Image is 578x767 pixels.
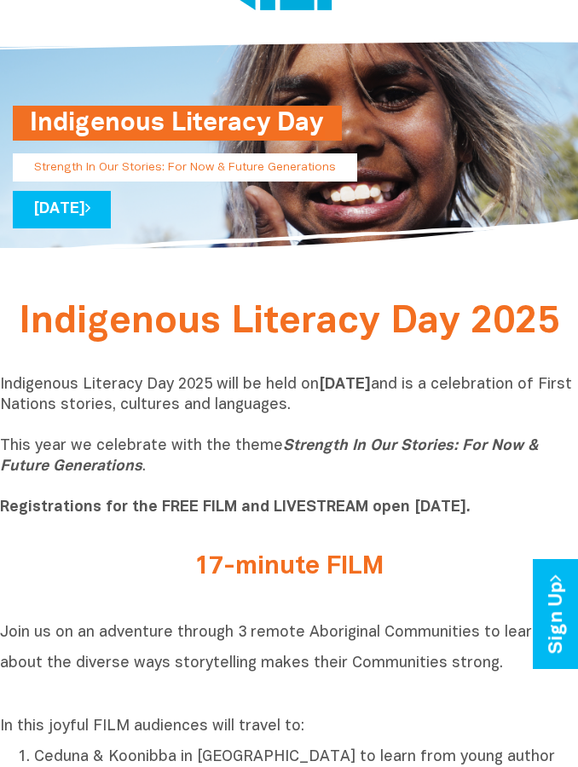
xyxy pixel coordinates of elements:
p: Strength In Our Stories: For Now & Future Generations [13,154,357,182]
span: Indigenous Literacy Day 2025 [19,306,559,341]
h1: Indigenous Literacy Day [30,107,325,141]
b: [DATE] [319,378,371,393]
a: Indigenous Literacy Day [13,144,308,159]
h2: 17-minute FILM [13,554,565,582]
a: [DATE] [13,192,111,229]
